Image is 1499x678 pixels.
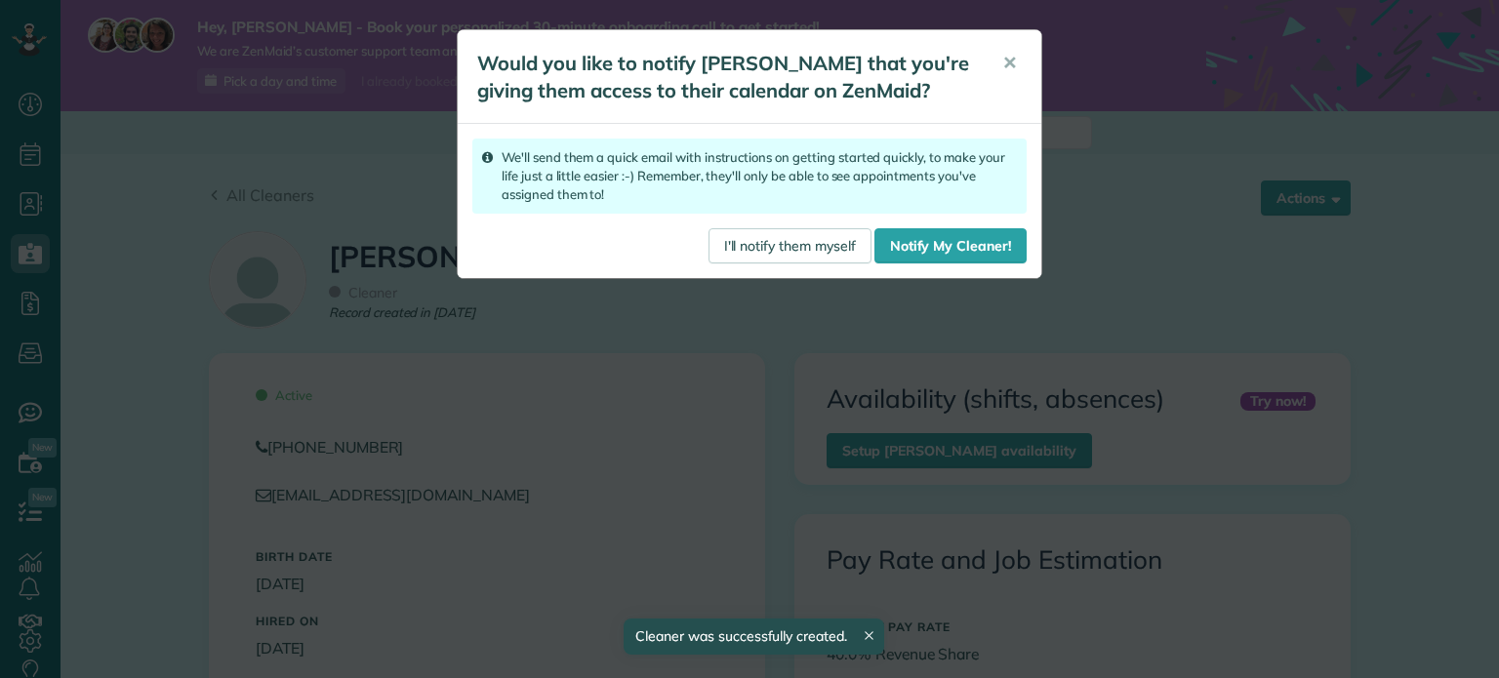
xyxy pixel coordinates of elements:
[874,228,1027,263] a: Notify My Cleaner!
[1002,52,1017,74] span: ✕
[472,139,1027,214] div: We'll send them a quick email with instructions on getting started quickly, to make your life jus...
[477,50,975,104] h5: Would you like to notify [PERSON_NAME] that you're giving them access to their calendar on ZenMaid?
[709,228,871,263] a: I'll notify them myself
[624,618,884,655] div: Cleaner was successfully created.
